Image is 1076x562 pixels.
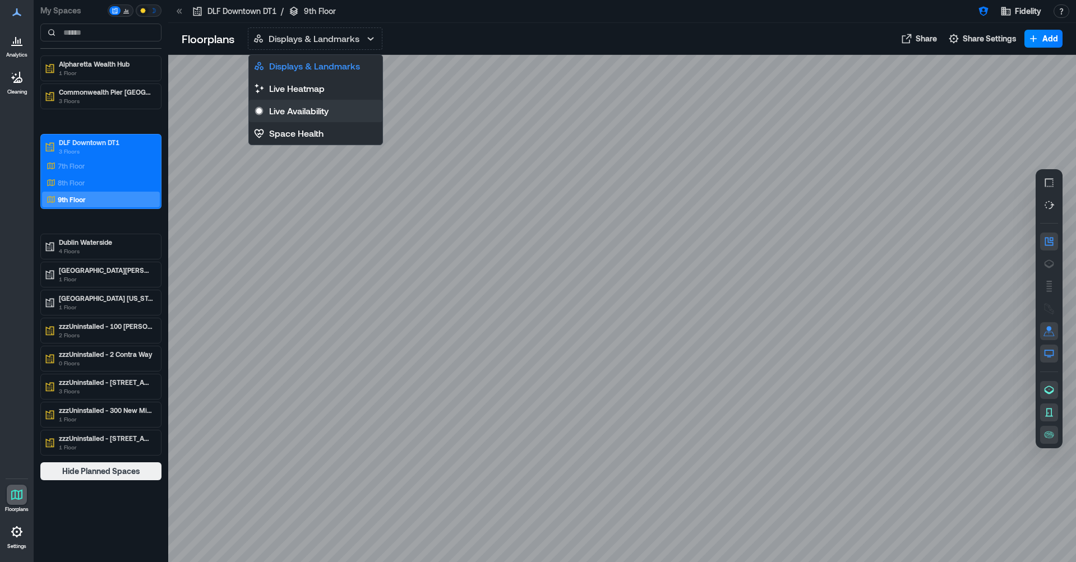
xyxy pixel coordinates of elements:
p: 9th Floor [58,195,86,204]
span: Share Settings [963,33,1017,44]
p: Displays & Landmarks [269,59,360,73]
p: Floorplans [5,506,29,513]
p: zzzUninstalled - 300 New Millennium [59,406,153,415]
p: 7th Floor [58,161,85,170]
p: / [281,6,284,17]
a: Settings [3,518,30,553]
p: 2 Floors [59,331,153,340]
button: Add [1024,30,1063,48]
p: zzzUninstalled - 2 Contra Way [59,350,153,359]
button: Fidelity [997,2,1045,20]
p: zzzUninstalled - [STREET_ADDRESS] [59,378,153,387]
span: Hide Planned Spaces [62,466,140,477]
p: 1 Floor [59,415,153,424]
p: Alpharetta Wealth Hub [59,59,153,68]
span: Share [916,33,937,44]
p: Space Health [269,127,324,140]
p: [GEOGRAPHIC_DATA][PERSON_NAME] [59,266,153,275]
a: Cleaning [3,64,31,99]
p: 9th Floor [304,6,336,17]
button: Share [898,30,940,48]
button: Displays & Landmarks [249,55,382,77]
p: [GEOGRAPHIC_DATA] [US_STATE] [59,294,153,303]
button: Live Availability [249,100,382,122]
span: Fidelity [1015,6,1041,17]
p: 3 Floors [59,96,153,105]
p: 3 Floors [59,387,153,396]
a: Analytics [3,27,31,62]
p: Cleaning [7,89,27,95]
p: DLF Downtown DT1 [59,138,153,147]
button: Hide Planned Spaces [40,462,161,480]
p: 8th Floor [58,178,85,187]
p: 0 Floors [59,359,153,368]
p: DLF Downtown DT1 [207,6,276,17]
button: Displays & Landmarks [248,27,382,50]
p: Displays & Landmarks [269,32,359,45]
p: 1 Floor [59,443,153,452]
p: zzzUninstalled - 100 [PERSON_NAME] [59,322,153,331]
p: Settings [7,543,26,550]
p: Dublin Waterside [59,238,153,247]
p: Live Heatmap [269,82,325,95]
p: 1 Floor [59,275,153,284]
p: zzzUninstalled - [STREET_ADDRESS][US_STATE] [59,434,153,443]
p: Live Availability [269,104,329,118]
a: Floorplans [2,481,32,516]
p: Commonwealth Pier [GEOGRAPHIC_DATA] [59,87,153,96]
p: 1 Floor [59,303,153,312]
p: 1 Floor [59,68,153,77]
button: Live Heatmap [249,77,382,100]
p: 3 Floors [59,147,153,156]
p: My Spaces [40,5,105,16]
p: Analytics [6,52,27,58]
button: Share Settings [945,30,1020,48]
button: Space Health [249,122,382,145]
p: Floorplans [182,31,234,47]
p: 4 Floors [59,247,153,256]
